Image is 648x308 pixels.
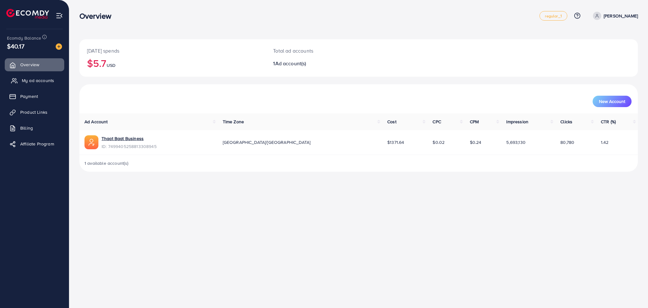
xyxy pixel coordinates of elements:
[5,74,64,87] a: My ad accounts
[273,47,397,55] p: Total ad accounts
[56,12,63,19] img: menu
[5,58,64,71] a: Overview
[506,139,525,145] span: 5,693,130
[601,119,616,125] span: CTR (%)
[87,47,258,55] p: [DATE] spends
[604,12,638,20] p: [PERSON_NAME]
[20,61,39,68] span: Overview
[84,119,108,125] span: Ad Account
[107,62,115,68] span: USD
[87,57,258,69] h2: $5.7
[470,139,482,145] span: $0.24
[5,122,64,134] a: Billing
[84,135,98,149] img: ic-ads-acc.e4c84228.svg
[560,139,574,145] span: 80,780
[20,93,38,99] span: Payment
[599,99,625,104] span: New Account
[387,119,396,125] span: Cost
[56,43,62,50] img: image
[5,106,64,119] a: Product Links
[5,90,64,103] a: Payment
[590,12,638,20] a: [PERSON_NAME]
[102,143,157,150] span: ID: 7499405258813308945
[7,35,41,41] span: Ecomdy Balance
[387,139,404,145] span: $1371.64
[20,109,47,115] span: Product Links
[539,11,567,21] a: regular_1
[7,42,24,51] span: $40.17
[275,60,306,67] span: Ad account(s)
[545,14,562,18] span: regular_1
[84,160,129,166] span: 1 available account(s)
[223,139,311,145] span: [GEOGRAPHIC_DATA]/[GEOGRAPHIC_DATA]
[593,96,632,107] button: New Account
[102,135,157,142] a: Thaat Baat Business
[20,141,54,147] span: Affiliate Program
[433,119,441,125] span: CPC
[621,279,643,303] iframe: Chat
[22,77,54,84] span: My ad accounts
[601,139,609,145] span: 1.42
[506,119,528,125] span: Impression
[223,119,244,125] span: Time Zone
[6,9,49,19] img: logo
[433,139,445,145] span: $0.02
[470,119,479,125] span: CPM
[560,119,572,125] span: Clicks
[5,138,64,150] a: Affiliate Program
[79,11,116,21] h3: Overview
[273,61,397,67] h2: 1
[20,125,33,131] span: Billing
